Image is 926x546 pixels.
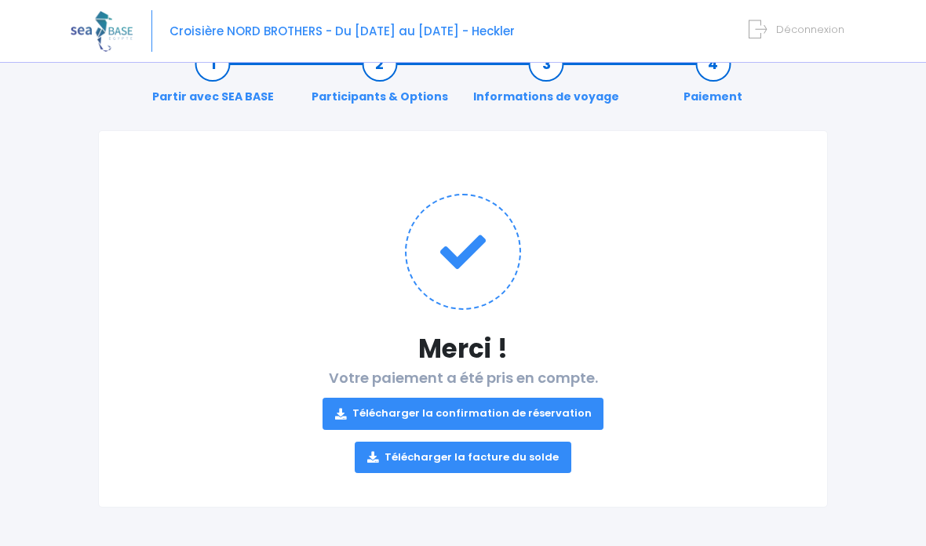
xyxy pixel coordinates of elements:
[170,23,515,39] span: Croisière NORD BROTHERS - Du [DATE] au [DATE] - Heckler
[144,56,282,105] a: Partir avec SEA BASE
[323,398,604,429] a: Télécharger la confirmation de réservation
[355,442,571,473] a: Télécharger la facture du solde
[130,369,796,473] h2: Votre paiement a été pris en compte.
[776,22,844,37] span: Déconnexion
[130,333,796,364] h1: Merci !
[465,56,627,105] a: Informations de voyage
[304,56,456,105] a: Participants & Options
[676,56,750,105] a: Paiement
